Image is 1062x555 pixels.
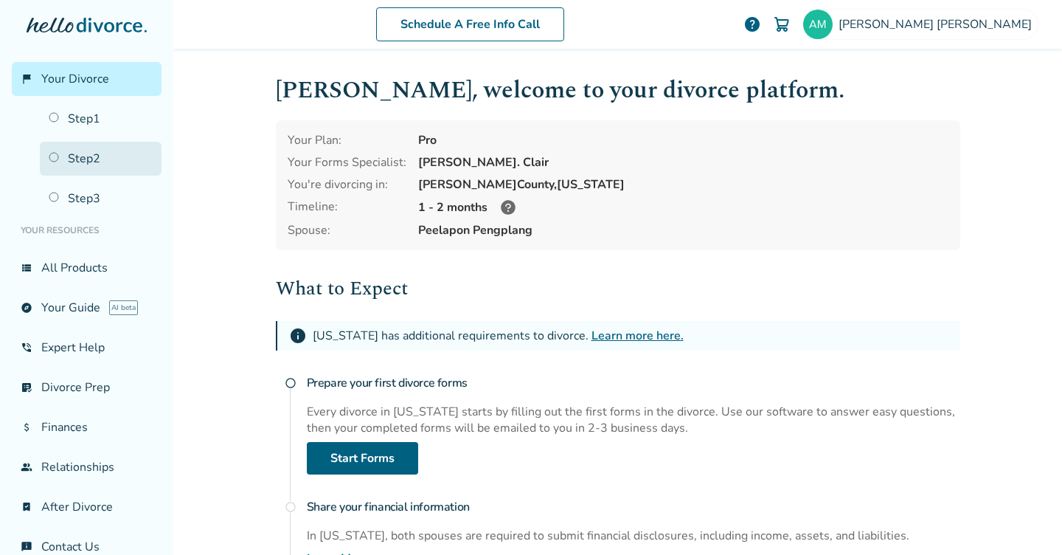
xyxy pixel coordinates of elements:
div: Your Plan: [288,132,406,148]
a: help [743,15,761,33]
a: exploreYour GuideAI beta [12,291,162,325]
span: info [289,327,307,345]
div: In [US_STATE], both spouses are required to submit financial disclosures, including income, asset... [307,528,960,544]
span: flag_2 [21,73,32,85]
a: groupRelationships [12,450,162,484]
span: list_alt_check [21,382,32,393]
h1: [PERSON_NAME] , welcome to your divorce platform. [276,72,960,108]
span: view_list [21,262,32,274]
span: radio_button_unchecked [285,377,296,389]
span: chat_info [21,541,32,553]
a: phone_in_talkExpert Help [12,331,162,365]
span: explore [21,302,32,314]
span: phone_in_talk [21,342,32,354]
h4: Prepare your first divorce forms [307,368,960,398]
a: Learn more here. [591,328,684,344]
a: Step3 [40,182,162,216]
a: flag_2Your Divorce [12,62,162,96]
span: Peelapon Pengplang [418,222,948,238]
span: attach_money [21,421,32,433]
img: andyj296@gmail.com [803,10,833,39]
div: Every divorce in [US_STATE] starts by filling out the first forms in the divorce. Use our softwar... [307,404,960,436]
div: [PERSON_NAME] County, [US_STATE] [418,176,948,193]
a: Step2 [40,142,162,176]
a: Step1 [40,102,162,136]
a: list_alt_checkDivorce Prep [12,370,162,404]
div: You're divorcing in: [288,176,406,193]
span: bookmark_check [21,501,32,513]
a: bookmark_checkAfter Divorce [12,490,162,524]
a: Start Forms [307,442,418,475]
span: radio_button_unchecked [285,501,296,513]
div: [US_STATE] has additional requirements to divorce. [313,328,684,344]
span: Your Divorce [41,71,109,87]
span: Spouse: [288,222,406,238]
li: Your Resources [12,216,162,245]
a: attach_moneyFinances [12,410,162,444]
span: group [21,461,32,473]
div: Timeline: [288,199,406,216]
div: [PERSON_NAME]. Clair [418,154,948,170]
span: [PERSON_NAME] [PERSON_NAME] [839,16,1038,32]
div: 1 - 2 months [418,199,948,216]
h4: Share your financial information [307,492,960,522]
a: Schedule A Free Info Call [376,7,564,41]
span: AI beta [109,300,138,315]
div: Your Forms Specialist: [288,154,406,170]
div: Pro [418,132,948,148]
h2: What to Expect [276,274,960,303]
a: view_listAll Products [12,251,162,285]
img: Cart [773,15,791,33]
